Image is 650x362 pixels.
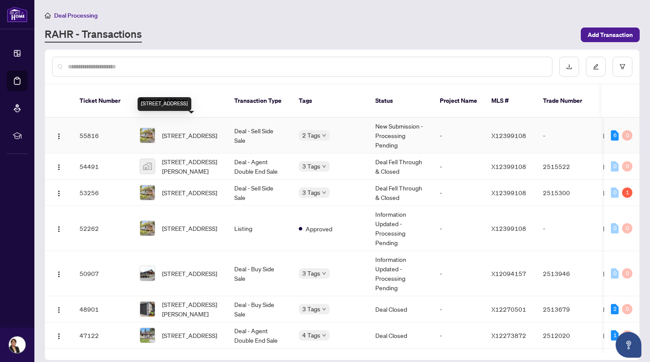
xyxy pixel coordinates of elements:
[622,268,632,279] div: 0
[613,57,632,77] button: filter
[52,160,66,173] button: Logo
[368,180,433,206] td: Deal Fell Through & Closed
[306,224,332,233] span: Approved
[536,322,596,349] td: 2512020
[322,190,326,195] span: down
[162,300,221,319] span: [STREET_ADDRESS][PERSON_NAME]
[368,322,433,349] td: Deal Closed
[227,84,292,118] th: Transaction Type
[55,271,62,278] img: Logo
[162,224,217,233] span: [STREET_ADDRESS]
[622,223,632,233] div: 0
[322,271,326,276] span: down
[55,226,62,233] img: Logo
[588,28,633,42] span: Add Transaction
[322,307,326,311] span: down
[140,221,155,236] img: thumbnail-img
[536,206,596,251] td: -
[433,118,484,153] td: -
[55,333,62,340] img: Logo
[138,97,191,111] div: [STREET_ADDRESS]
[491,331,526,339] span: X12273872
[491,305,526,313] span: X12270501
[52,221,66,235] button: Logo
[368,84,433,118] th: Status
[566,64,572,70] span: download
[622,187,632,198] div: 1
[491,270,526,277] span: X12094157
[73,153,133,180] td: 54491
[302,161,320,171] span: 3 Tags
[611,330,619,341] div: 1
[227,296,292,322] td: Deal - Buy Side Sale
[433,153,484,180] td: -
[45,12,51,18] span: home
[491,163,526,170] span: X12399108
[586,57,606,77] button: edit
[227,153,292,180] td: Deal - Agent Double End Sale
[140,128,155,143] img: thumbnail-img
[368,153,433,180] td: Deal Fell Through & Closed
[227,322,292,349] td: Deal - Agent Double End Sale
[368,296,433,322] td: Deal Closed
[536,84,596,118] th: Trade Number
[9,337,25,353] img: Profile Icon
[622,330,632,341] div: 0
[73,322,133,349] td: 47122
[433,296,484,322] td: -
[73,296,133,322] td: 48901
[55,190,62,197] img: Logo
[611,268,619,279] div: 0
[593,64,599,70] span: edit
[302,304,320,314] span: 3 Tags
[611,187,619,198] div: 0
[302,187,320,197] span: 3 Tags
[162,157,221,176] span: [STREET_ADDRESS][PERSON_NAME]
[491,132,526,139] span: X12399108
[611,161,619,172] div: 0
[368,118,433,153] td: New Submission - Processing Pending
[536,251,596,296] td: 2513946
[322,164,326,169] span: down
[622,161,632,172] div: 0
[368,251,433,296] td: Information Updated - Processing Pending
[484,84,536,118] th: MLS #
[52,129,66,142] button: Logo
[491,224,526,232] span: X12399108
[227,251,292,296] td: Deal - Buy Side Sale
[73,118,133,153] td: 55816
[55,307,62,313] img: Logo
[73,251,133,296] td: 50907
[368,206,433,251] td: Information Updated - Processing Pending
[55,164,62,171] img: Logo
[140,159,155,174] img: thumbnail-img
[302,330,320,340] span: 4 Tags
[133,84,227,118] th: Property Address
[55,133,62,140] img: Logo
[433,180,484,206] td: -
[622,130,632,141] div: 0
[52,328,66,342] button: Logo
[73,180,133,206] td: 53256
[611,304,619,314] div: 2
[611,130,619,141] div: 6
[140,328,155,343] img: thumbnail-img
[433,206,484,251] td: -
[45,27,142,43] a: RAHR - Transactions
[322,133,326,138] span: down
[140,302,155,316] img: thumbnail-img
[536,118,596,153] td: -
[292,84,368,118] th: Tags
[536,153,596,180] td: 2515522
[73,84,133,118] th: Ticket Number
[302,130,320,140] span: 2 Tags
[302,268,320,278] span: 3 Tags
[162,269,217,278] span: [STREET_ADDRESS]
[52,186,66,199] button: Logo
[559,57,579,77] button: download
[536,296,596,322] td: 2513679
[227,118,292,153] td: Deal - Sell Side Sale
[322,333,326,337] span: down
[433,84,484,118] th: Project Name
[619,64,625,70] span: filter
